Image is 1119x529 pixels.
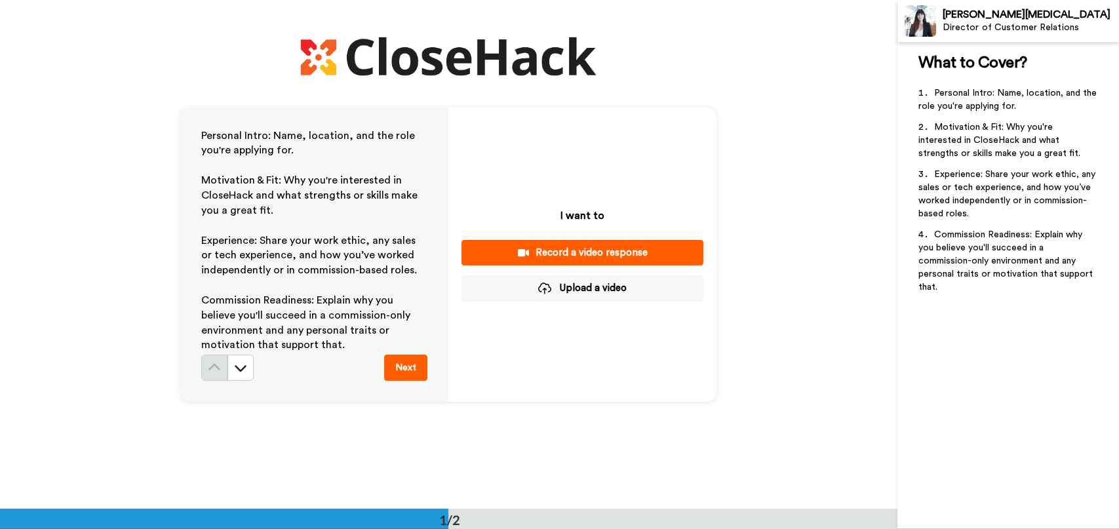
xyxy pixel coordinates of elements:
button: Next [384,355,427,381]
p: I want to [560,208,604,224]
span: Experience: Share your work ethic, any sales or tech experience, and how you’ve worked independen... [918,170,1098,218]
button: Record a video response [461,240,703,265]
span: Motivation & Fit: Why you're interested in CloseHack and what strengths or skills make you a grea... [201,175,420,216]
span: Personal Intro: Name, location, and the role you're applying for. [918,88,1099,111]
span: Commission Readiness: Explain why you believe you'll succeed in a commission-only environment and... [201,295,413,351]
span: Commission Readiness: Explain why you believe you'll succeed in a commission-only environment and... [918,230,1095,292]
span: What to Cover? [918,55,1027,71]
span: Motivation & Fit: Why you're interested in CloseHack and what strengths or skills make you a grea... [918,123,1080,158]
span: Experience: Share your work ethic, any sales or tech experience, and how you’ve worked independen... [201,235,418,276]
div: 1/2 [418,511,481,529]
img: Profile Image [905,5,936,37]
div: Record a video response [472,246,693,260]
span: Personal Intro: Name, location, and the role you're applying for. [201,130,418,156]
div: [PERSON_NAME][MEDICAL_DATA] [943,9,1118,21]
button: Upload a video [461,275,703,301]
div: Director of Customer Relations [943,22,1118,33]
